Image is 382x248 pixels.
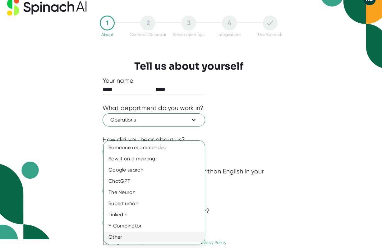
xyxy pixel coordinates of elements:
div: The Neuron [104,187,205,198]
div: Saw it on a meeting [104,153,205,164]
div: Google search [104,164,205,176]
div: Someone recommended [104,142,205,153]
div: Y Combinator [104,220,205,232]
div: Superhuman [104,198,205,209]
div: Other [104,232,205,243]
div: LinkedIn [104,209,205,220]
div: ChatGPT [104,176,205,187]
